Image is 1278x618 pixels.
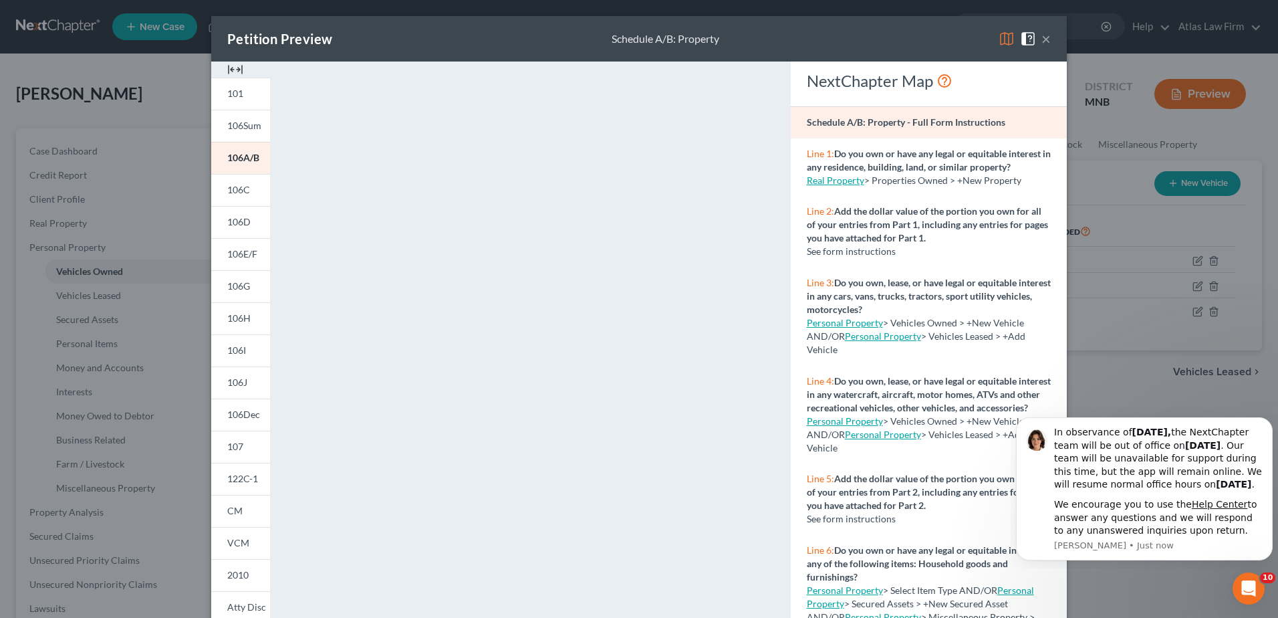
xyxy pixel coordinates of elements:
[227,184,250,195] span: 106C
[211,559,270,591] a: 2010
[807,415,1024,440] span: > Vehicles Owned > +New Vehicle AND/OR
[807,585,997,596] span: > Select Item Type AND/OR
[1020,31,1036,47] img: help-close-5ba153eb36485ed6c1ea00a893f15db1cb9b99d6cae46e1a8edb6c62d00a1a76.svg
[1260,573,1275,583] span: 10
[807,245,896,257] span: See form instructions
[807,277,1051,315] strong: Do you own, lease, or have legal or equitable interest in any cars, vans, trucks, tractors, sport...
[227,377,247,388] span: 106J
[807,473,834,484] span: Line 5:
[227,62,243,78] img: expand-e0f6d898513216a626fdd78e52531dac95497ffd26381d4c15ee2fc46db09dca.svg
[211,431,270,463] a: 107
[612,31,719,47] div: Schedule A/B: Property
[211,399,270,431] a: 106Dec
[227,601,266,613] span: Atty Disc
[211,463,270,495] a: 122C-1
[807,585,1034,609] a: Personal Property
[999,31,1015,47] img: map-eea8200ae884c6f1103ae1953ef3d486a96c86aabb227e865a55264e3737af1f.svg
[211,495,270,527] a: CM
[211,78,270,110] a: 101
[211,206,270,238] a: 106D
[211,302,270,334] a: 106H
[807,116,1005,128] strong: Schedule A/B: Property - Full Form Instructions
[864,175,1021,186] span: > Properties Owned > +New Property
[807,148,834,159] span: Line 1:
[807,70,1051,92] div: NextChapter Map
[211,110,270,142] a: 106Sum
[211,334,270,367] a: 106I
[807,585,883,596] a: Personal Property
[227,569,249,581] span: 2010
[211,367,270,399] a: 106J
[211,238,270,270] a: 106E/F
[227,29,332,48] div: Petition Preview
[845,330,921,342] a: Personal Property
[807,375,1051,413] strong: Do you own, lease, or have legal or equitable interest in any watercraft, aircraft, motor homes, ...
[807,429,1025,453] span: > Vehicles Leased > +Add Vehicle
[227,248,257,260] span: 106E/F
[227,344,246,356] span: 106I
[227,88,243,99] span: 101
[807,205,1048,243] strong: Add the dollar value of the portion you own for all of your entries from Part 1, including any en...
[227,312,251,324] span: 106H
[211,270,270,302] a: 106G
[807,415,883,427] a: Personal Property
[227,120,261,131] span: 106Sum
[1233,573,1265,605] iframe: Intercom live chat
[227,216,251,227] span: 106D
[211,142,270,174] a: 106A/B
[227,280,250,292] span: 106G
[211,174,270,206] a: 106C
[807,513,896,524] span: See form instructions
[807,205,834,217] span: Line 2:
[1041,31,1051,47] button: ×
[1011,392,1278,569] iframe: Intercom notifications message
[807,473,1048,511] strong: Add the dollar value of the portion you own for all of your entries from Part 2, including any en...
[807,544,834,556] span: Line 6:
[227,505,243,516] span: CM
[227,537,249,548] span: VCM
[807,317,883,328] a: Personal Property
[227,409,260,420] span: 106Dec
[845,429,921,440] a: Personal Property
[227,473,258,484] span: 122C-1
[807,375,834,387] span: Line 4:
[807,544,1051,583] strong: Do you own or have any legal or equitable interest in any of the following items: Household goods...
[807,148,1051,173] strong: Do you own or have any legal or equitable interest in any residence, building, land, or similar p...
[807,317,1024,342] span: > Vehicles Owned > +New Vehicle AND/OR
[807,330,1025,355] span: > Vehicles Leased > +Add Vehicle
[807,277,834,288] span: Line 3:
[227,152,259,163] span: 106A/B
[807,175,864,186] a: Real Property
[211,527,270,559] a: VCM
[227,441,243,452] span: 107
